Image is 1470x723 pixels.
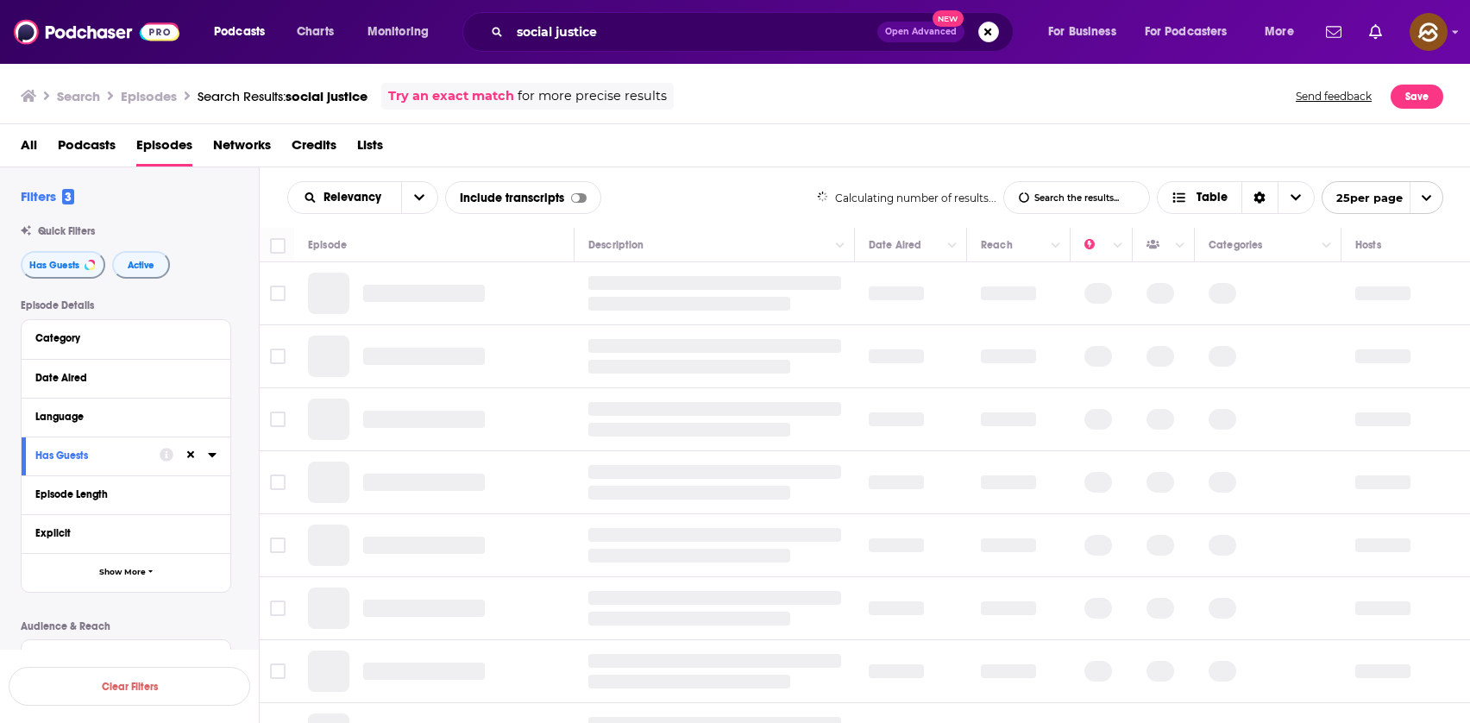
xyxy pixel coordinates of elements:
[21,299,231,311] p: Episode Details
[128,261,154,270] span: Active
[270,412,286,427] span: Toggle select row
[1253,18,1316,46] button: open menu
[35,522,217,544] button: Explicit
[1362,17,1389,47] a: Show notifications dropdown
[35,647,217,669] button: Episode Reach
[297,20,334,44] span: Charts
[35,367,217,388] button: Date Aired
[877,22,964,42] button: Open AdvancedNew
[1157,181,1315,214] button: Choose View
[830,236,851,256] button: Column Actions
[57,88,100,104] h3: Search
[35,327,217,349] button: Category
[885,28,957,36] span: Open Advanced
[270,600,286,616] span: Toggle select row
[270,663,286,679] span: Toggle select row
[401,182,437,213] button: open menu
[817,192,997,204] div: Calculating number of results...
[1391,85,1443,109] button: Save
[367,20,429,44] span: Monitoring
[479,12,1030,52] div: Search podcasts, credits, & more...
[1145,20,1228,44] span: For Podcasters
[1108,236,1128,256] button: Column Actions
[1265,20,1294,44] span: More
[292,131,336,167] a: Credits
[21,620,231,632] p: Audience & Reach
[270,349,286,364] span: Toggle select row
[35,444,160,466] button: Has Guests
[445,181,601,214] div: Include transcripts
[214,20,265,44] span: Podcasts
[62,189,74,204] span: 3
[981,235,1013,255] div: Reach
[35,483,217,505] button: Episode Length
[35,372,205,384] div: Date Aired
[1197,192,1228,204] span: Table
[21,251,105,279] button: Has Guests
[1410,13,1448,51] img: User Profile
[288,192,401,204] button: open menu
[355,18,451,46] button: open menu
[112,251,170,279] button: Active
[1410,13,1448,51] span: Logged in as hey85204
[121,88,177,104] h3: Episodes
[357,131,383,167] a: Lists
[9,667,250,706] button: Clear Filters
[287,181,438,214] h2: Choose List sort
[1316,236,1337,256] button: Column Actions
[510,18,877,46] input: Search podcasts, credits, & more...
[1134,18,1253,46] button: open menu
[869,235,921,255] div: Date Aired
[1036,18,1138,46] button: open menu
[99,568,146,577] span: Show More
[1048,20,1116,44] span: For Business
[35,411,205,423] div: Language
[22,553,230,592] button: Show More
[1170,236,1190,256] button: Column Actions
[136,131,192,167] a: Episodes
[324,192,387,204] span: Relevancy
[58,131,116,167] a: Podcasts
[942,236,963,256] button: Column Actions
[35,488,205,500] div: Episode Length
[518,86,667,106] span: for more precise results
[308,235,347,255] div: Episode
[286,88,367,104] span: social justice
[270,538,286,553] span: Toggle select row
[1410,13,1448,51] button: Show profile menu
[388,86,514,106] a: Try an exact match
[270,475,286,490] span: Toggle select row
[286,18,344,46] a: Charts
[213,131,271,167] a: Networks
[1322,181,1443,214] button: open menu
[1355,235,1381,255] div: Hosts
[14,16,179,48] img: Podchaser - Follow, Share and Rate Podcasts
[1241,182,1278,213] div: Sort Direction
[21,188,74,204] h2: Filters
[270,286,286,301] span: Toggle select row
[588,235,644,255] div: Description
[38,225,95,237] span: Quick Filters
[35,332,205,344] div: Category
[1046,236,1066,256] button: Column Actions
[35,450,148,462] div: Has Guests
[198,88,367,104] a: Search Results:social justice
[1291,83,1377,110] button: Send feedback
[933,10,964,27] span: New
[1146,235,1171,255] div: Has Guests
[1322,185,1403,211] span: 25 per page
[35,527,205,539] div: Explicit
[1084,235,1109,255] div: Power Score
[35,406,217,427] button: Language
[198,88,367,104] div: Search Results:
[202,18,287,46] button: open menu
[21,131,37,167] a: All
